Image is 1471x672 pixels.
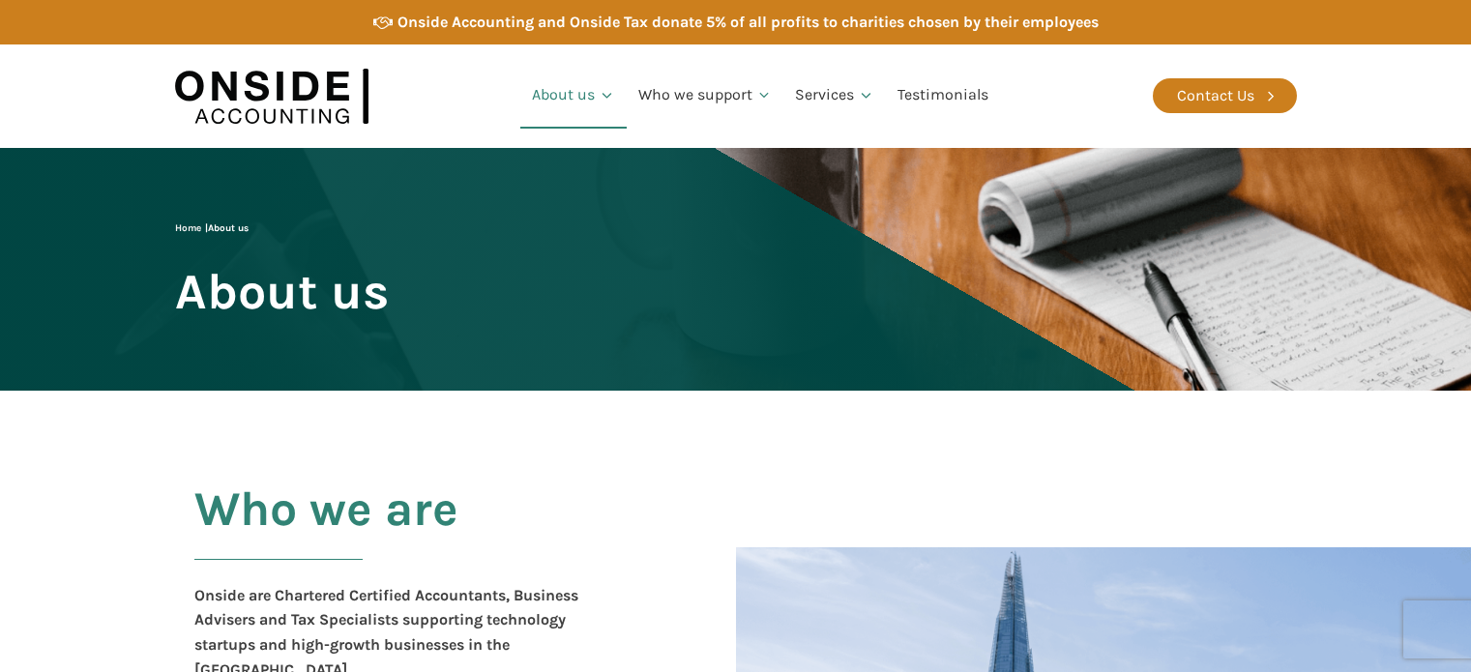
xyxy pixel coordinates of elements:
[1177,83,1254,108] div: Contact Us
[175,265,389,318] span: About us
[175,59,368,133] img: Onside Accounting
[397,10,1099,35] div: Onside Accounting and Onside Tax donate 5% of all profits to charities chosen by their employees
[208,222,249,234] span: About us
[194,482,458,583] h2: Who we are
[627,63,784,129] a: Who we support
[783,63,886,129] a: Services
[175,222,249,234] span: |
[520,63,627,129] a: About us
[886,63,1000,129] a: Testimonials
[175,222,201,234] a: Home
[1153,78,1297,113] a: Contact Us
